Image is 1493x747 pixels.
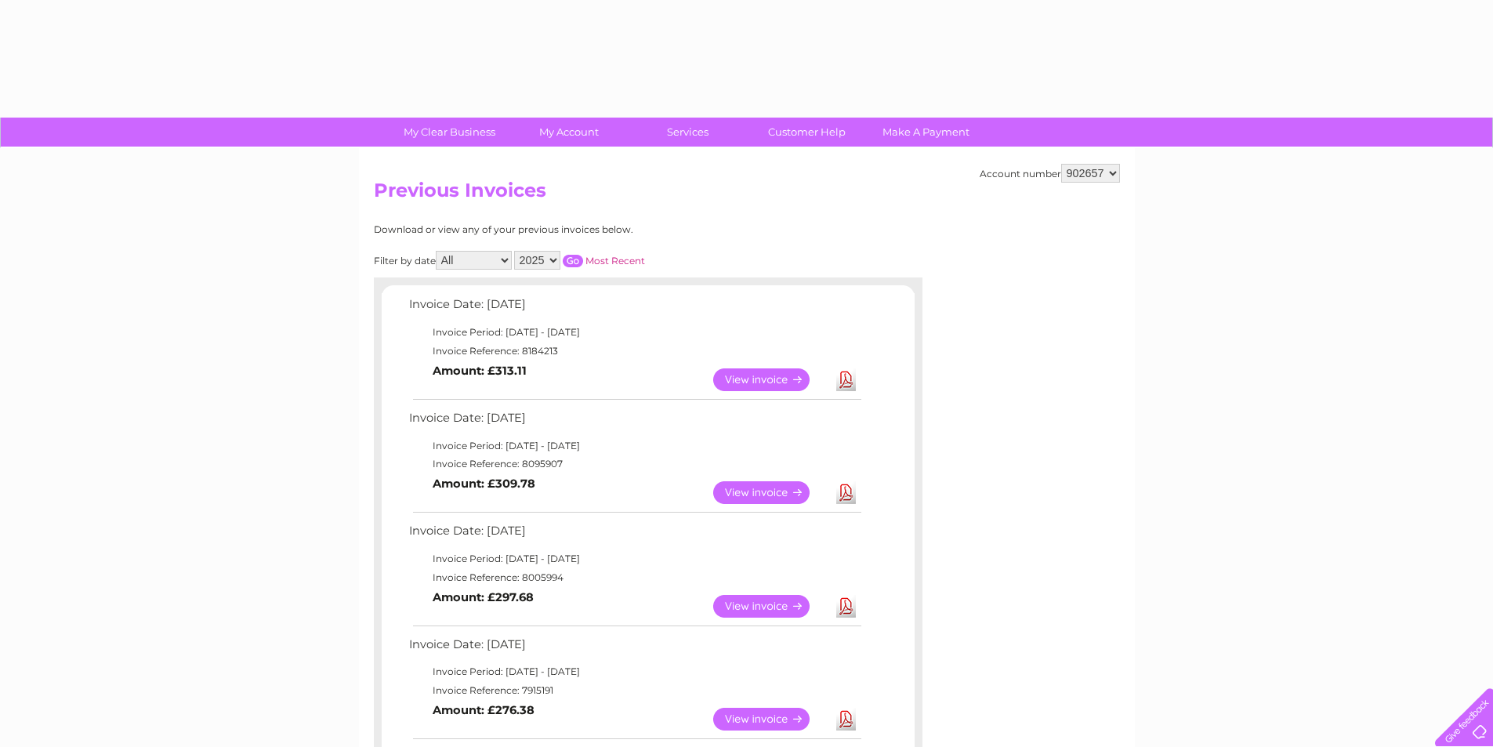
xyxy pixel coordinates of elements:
[374,224,785,235] div: Download or view any of your previous invoices below.
[713,368,828,391] a: View
[405,568,864,587] td: Invoice Reference: 8005994
[980,164,1120,183] div: Account number
[405,549,864,568] td: Invoice Period: [DATE] - [DATE]
[405,634,864,663] td: Invoice Date: [DATE]
[713,708,828,731] a: View
[433,477,535,491] b: Amount: £309.78
[405,662,864,681] td: Invoice Period: [DATE] - [DATE]
[405,408,864,437] td: Invoice Date: [DATE]
[585,255,645,267] a: Most Recent
[713,595,828,618] a: View
[836,708,856,731] a: Download
[623,118,752,147] a: Services
[405,437,864,455] td: Invoice Period: [DATE] - [DATE]
[742,118,872,147] a: Customer Help
[504,118,633,147] a: My Account
[405,681,864,700] td: Invoice Reference: 7915191
[405,323,864,342] td: Invoice Period: [DATE] - [DATE]
[713,481,828,504] a: View
[433,590,534,604] b: Amount: £297.68
[836,481,856,504] a: Download
[433,364,527,378] b: Amount: £313.11
[836,368,856,391] a: Download
[405,520,864,549] td: Invoice Date: [DATE]
[433,703,535,717] b: Amount: £276.38
[385,118,514,147] a: My Clear Business
[836,595,856,618] a: Download
[374,179,1120,209] h2: Previous Invoices
[861,118,991,147] a: Make A Payment
[374,251,785,270] div: Filter by date
[405,342,864,361] td: Invoice Reference: 8184213
[405,455,864,473] td: Invoice Reference: 8095907
[405,294,864,323] td: Invoice Date: [DATE]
